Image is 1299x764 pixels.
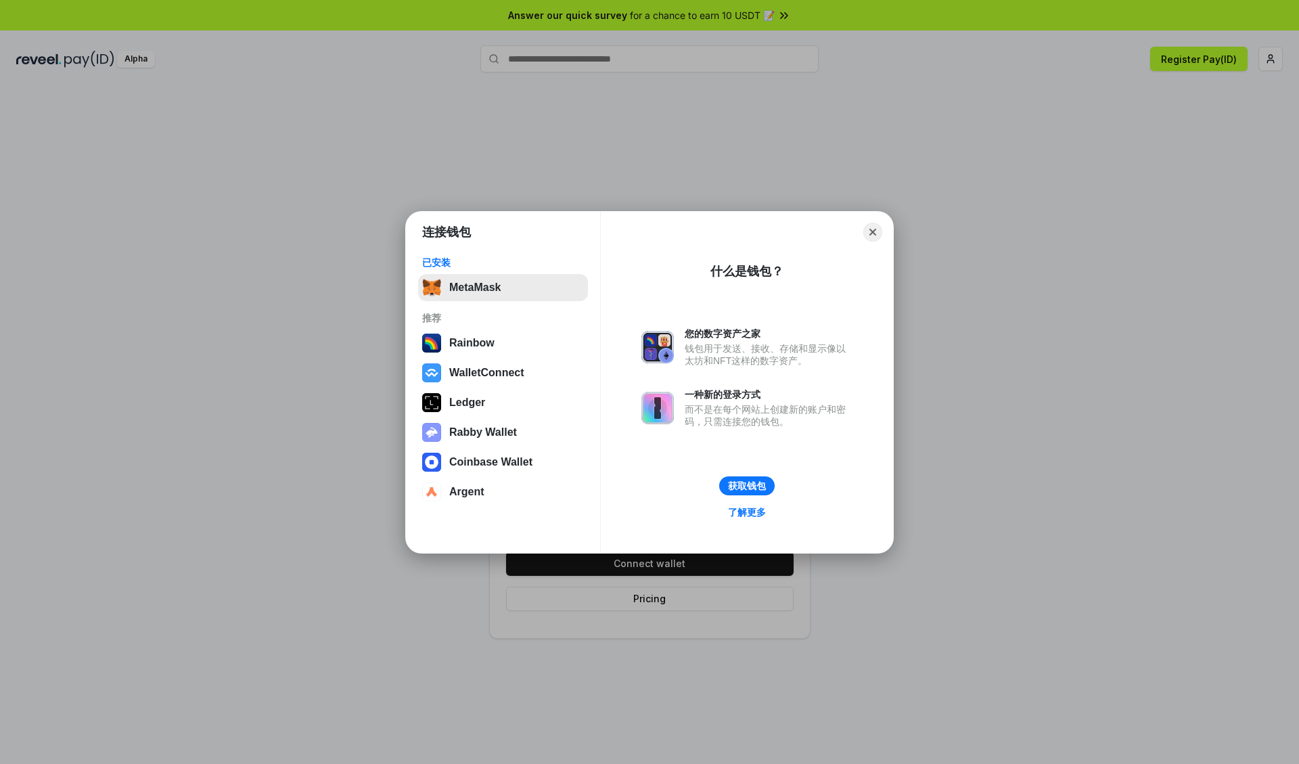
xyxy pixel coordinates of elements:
[710,263,783,279] div: 什么是钱包？
[449,397,485,409] div: Ledger
[418,359,588,386] button: WalletConnect
[863,223,882,242] button: Close
[728,480,766,492] div: 获取钱包
[449,486,484,498] div: Argent
[720,503,774,521] a: 了解更多
[728,506,766,518] div: 了解更多
[449,282,501,294] div: MetaMask
[422,312,584,324] div: 推荐
[418,449,588,476] button: Coinbase Wallet
[449,337,495,349] div: Rainbow
[422,453,441,472] img: svg+xml,%3Csvg%20width%3D%2228%22%20height%3D%2228%22%20viewBox%3D%220%200%2028%2028%22%20fill%3D...
[422,393,441,412] img: svg+xml,%3Csvg%20xmlns%3D%22http%3A%2F%2Fwww.w3.org%2F2000%2Fsvg%22%20width%3D%2228%22%20height%3...
[418,389,588,416] button: Ledger
[422,363,441,382] img: svg+xml,%3Csvg%20width%3D%2228%22%20height%3D%2228%22%20viewBox%3D%220%200%2028%2028%22%20fill%3D...
[422,224,471,240] h1: 连接钱包
[422,278,441,297] img: svg+xml,%3Csvg%20fill%3D%22none%22%20height%3D%2233%22%20viewBox%3D%220%200%2035%2033%22%20width%...
[641,392,674,424] img: svg+xml,%3Csvg%20xmlns%3D%22http%3A%2F%2Fwww.w3.org%2F2000%2Fsvg%22%20fill%3D%22none%22%20viewBox...
[449,426,517,439] div: Rabby Wallet
[422,482,441,501] img: svg+xml,%3Csvg%20width%3D%2228%22%20height%3D%2228%22%20viewBox%3D%220%200%2028%2028%22%20fill%3D...
[641,331,674,363] img: svg+xml,%3Csvg%20xmlns%3D%22http%3A%2F%2Fwww.w3.org%2F2000%2Fsvg%22%20fill%3D%22none%22%20viewBox...
[418,330,588,357] button: Rainbow
[685,388,852,401] div: 一种新的登录方式
[685,403,852,428] div: 而不是在每个网站上创建新的账户和密码，只需连接您的钱包。
[422,423,441,442] img: svg+xml,%3Csvg%20xmlns%3D%22http%3A%2F%2Fwww.w3.org%2F2000%2Fsvg%22%20fill%3D%22none%22%20viewBox...
[685,328,852,340] div: 您的数字资产之家
[422,334,441,353] img: svg+xml,%3Csvg%20width%3D%22120%22%20height%3D%22120%22%20viewBox%3D%220%200%20120%20120%22%20fil...
[685,342,852,367] div: 钱包用于发送、接收、存储和显示像以太坊和NFT这样的数字资产。
[449,456,532,468] div: Coinbase Wallet
[422,256,584,269] div: 已安装
[418,478,588,505] button: Argent
[418,274,588,301] button: MetaMask
[719,476,775,495] button: 获取钱包
[449,367,524,379] div: WalletConnect
[418,419,588,446] button: Rabby Wallet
